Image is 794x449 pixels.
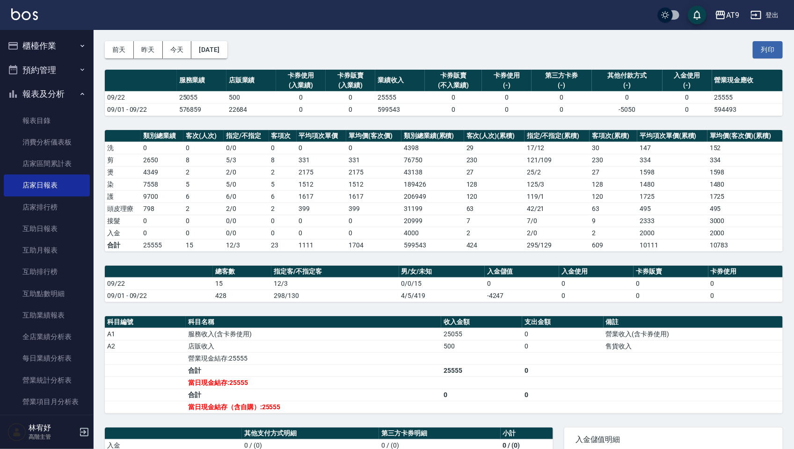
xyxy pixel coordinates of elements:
[346,130,401,142] th: 單均價(客次價)
[213,266,271,278] th: 總客數
[637,239,707,251] td: 10111
[186,328,441,340] td: 服務收入(含卡券使用)
[522,364,603,377] td: 0
[401,130,464,142] th: 類別總業績(累積)
[4,174,90,196] a: 店家日報表
[278,80,323,90] div: (入業績)
[464,142,524,154] td: 29
[401,215,464,227] td: 20999
[224,215,269,227] td: 0 / 0
[590,178,637,190] td: 128
[183,154,224,166] td: 8
[224,130,269,142] th: 指定/不指定
[105,328,186,340] td: A1
[665,80,710,90] div: (-)
[594,80,660,90] div: (-)
[522,340,603,352] td: 0
[4,326,90,348] a: 全店業績分析表
[105,290,213,302] td: 09/01 - 09/22
[524,215,590,227] td: 7 / 0
[105,203,141,215] td: 頭皮理療
[712,91,783,103] td: 25555
[524,190,590,203] td: 119 / 1
[637,203,707,215] td: 495
[712,70,783,92] th: 營業現金應收
[4,58,90,82] button: 預約管理
[186,389,441,401] td: 合計
[141,227,183,239] td: 0
[401,190,464,203] td: 206949
[177,70,226,92] th: 服務業績
[4,82,90,106] button: 報表及分析
[226,91,276,103] td: 500
[29,423,76,433] h5: 林宥妤
[707,215,783,227] td: 3000
[708,290,783,302] td: 0
[226,70,276,92] th: 店販業績
[401,203,464,215] td: 31199
[105,215,141,227] td: 接髮
[224,142,269,154] td: 0 / 0
[177,91,226,103] td: 25055
[141,215,183,227] td: 0
[297,166,347,178] td: 2175
[559,266,634,278] th: 入金使用
[592,91,663,103] td: 0
[183,227,224,239] td: 0
[604,340,783,352] td: 售貨收入
[4,34,90,58] button: 櫃檯作業
[590,154,637,166] td: 230
[297,215,347,227] td: 0
[484,71,529,80] div: 卡券使用
[707,130,783,142] th: 單均價(客次價)(累積)
[592,103,663,116] td: -5050
[464,166,524,178] td: 27
[269,239,297,251] td: 23
[4,413,90,434] a: 設計師業績表
[379,427,500,440] th: 第三方卡券明細
[522,328,603,340] td: 0
[105,340,186,352] td: A2
[297,203,347,215] td: 399
[346,215,401,227] td: 0
[637,142,707,154] td: 147
[375,103,425,116] td: 599543
[4,131,90,153] a: 消費分析儀表板
[634,290,708,302] td: 0
[346,166,401,178] td: 2175
[29,433,76,441] p: 高階主管
[485,277,559,290] td: 0
[183,239,224,251] td: 15
[524,227,590,239] td: 2 / 0
[224,227,269,239] td: 0 / 0
[665,71,710,80] div: 入金使用
[297,154,347,166] td: 331
[401,227,464,239] td: 4000
[559,290,634,302] td: 0
[532,103,592,116] td: 0
[276,103,326,116] td: 0
[590,215,637,227] td: 9
[271,266,399,278] th: 指定客/不指定客
[269,215,297,227] td: 0
[213,290,271,302] td: 428
[271,277,399,290] td: 12/3
[375,70,425,92] th: 業績收入
[524,178,590,190] td: 125 / 3
[401,239,464,251] td: 599543
[4,196,90,218] a: 店家排行榜
[297,142,347,154] td: 0
[401,142,464,154] td: 4398
[522,389,603,401] td: 0
[183,166,224,178] td: 2
[707,203,783,215] td: 495
[427,71,480,80] div: 卡券販賣
[11,8,38,20] img: Logo
[524,130,590,142] th: 指定/不指定(累積)
[105,190,141,203] td: 護
[4,391,90,413] a: 營業項目月分析表
[346,227,401,239] td: 0
[346,142,401,154] td: 0
[141,178,183,190] td: 7558
[242,427,379,440] th: 其他支付方式明細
